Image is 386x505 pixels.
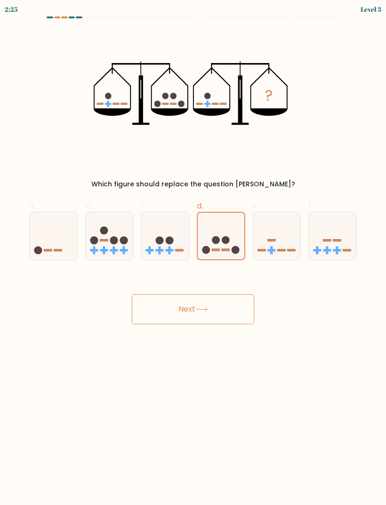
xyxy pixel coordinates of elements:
span: a. [29,200,35,211]
span: b. [85,200,92,211]
span: c. [141,200,147,211]
span: d. [197,200,203,211]
div: 2:25 [5,4,18,14]
div: Level 3 [361,4,381,14]
span: e. [253,200,259,211]
tspan: ? [265,85,273,106]
button: Next [132,294,254,324]
span: f. [308,200,313,211]
div: Which figure should replace the question [PERSON_NAME]? [35,179,351,189]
